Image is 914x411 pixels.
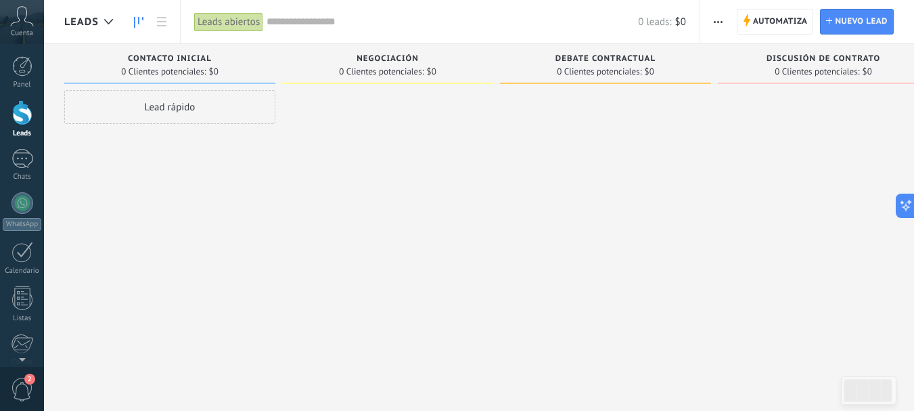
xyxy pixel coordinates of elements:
div: WhatsApp [3,218,41,231]
div: Debate contractual [507,54,704,66]
button: Más [708,9,728,35]
span: $0 [675,16,686,28]
span: Debate contractual [555,54,656,64]
div: Panel [3,81,42,89]
div: Leads abiertos [194,12,263,32]
span: Negociación [357,54,419,64]
span: Automatiza [753,9,808,34]
span: 0 Clientes potenciales: [339,68,424,76]
span: 2 [24,374,35,385]
span: 0 Clientes potenciales: [775,68,859,76]
div: Chats [3,173,42,181]
div: Leads [3,129,42,138]
span: $0 [863,68,872,76]
div: Lead rápido [64,90,275,124]
span: Contacto inicial [128,54,212,64]
span: 0 Clientes potenciales: [121,68,206,76]
span: 0 Clientes potenciales: [557,68,641,76]
span: Nuevo lead [835,9,888,34]
div: Listas [3,314,42,323]
span: Leads [64,16,99,28]
div: Negociación [289,54,486,66]
a: Leads [127,9,150,35]
span: Cuenta [11,29,33,38]
span: Discusión de contrato [767,54,880,64]
span: $0 [427,68,436,76]
div: Calendario [3,267,42,276]
div: Contacto inicial [71,54,269,66]
a: Automatiza [737,9,814,35]
span: 0 leads: [638,16,671,28]
a: Nuevo lead [820,9,894,35]
span: $0 [209,68,219,76]
span: $0 [645,68,654,76]
a: Lista [150,9,173,35]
